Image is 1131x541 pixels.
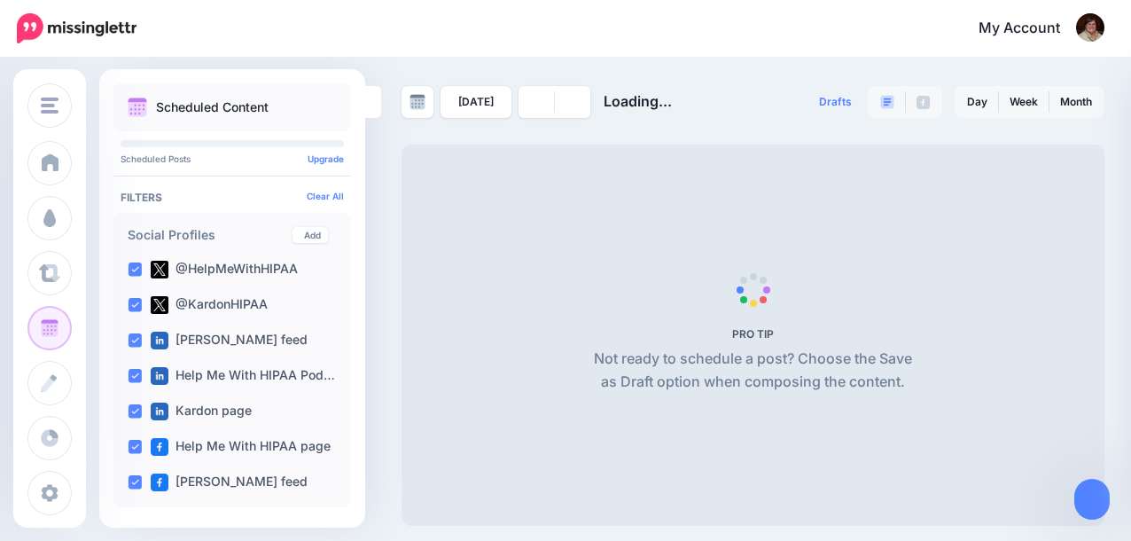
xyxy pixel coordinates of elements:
[151,296,168,314] img: twitter-square.png
[151,261,168,278] img: twitter-square.png
[17,13,136,43] img: Missinglettr
[151,332,308,349] label: [PERSON_NAME] feed
[441,86,511,118] a: [DATE]
[41,98,58,114] img: menu.png
[587,327,919,341] h5: PRO TIP
[151,438,168,456] img: facebook-square.png
[308,153,344,164] a: Upgrade
[587,348,919,394] p: Not ready to schedule a post? Choose the Save as Draft option when composing the content.
[819,97,852,107] span: Drafts
[156,101,269,114] p: Scheduled Content
[121,154,344,163] p: Scheduled Posts
[121,191,344,204] h4: Filters
[604,92,672,110] span: Loading...
[808,86,862,118] a: Drafts
[151,367,335,385] label: Help Me With HIPAA Pod…
[151,367,168,385] img: linkedin-square.png
[151,332,168,349] img: linkedin-square.png
[151,438,331,456] label: Help Me With HIPAA page
[999,88,1049,116] a: Week
[956,88,998,116] a: Day
[1049,88,1103,116] a: Month
[151,261,298,278] label: @HelpMeWithHIPAA
[292,227,328,243] a: Add
[307,191,344,201] a: Clear All
[128,98,147,117] img: calendar.png
[880,95,894,109] img: paragraph-boxed.png
[151,403,252,420] label: Kardon page
[151,474,168,491] img: facebook-square.png
[409,94,425,110] img: calendar-grey-darker.png
[151,474,308,491] label: [PERSON_NAME] feed
[151,296,268,314] label: @KardonHIPAA
[916,96,930,109] img: facebook-grey-square.png
[151,403,168,420] img: linkedin-square.png
[961,7,1104,51] a: My Account
[128,229,292,241] h4: Social Profiles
